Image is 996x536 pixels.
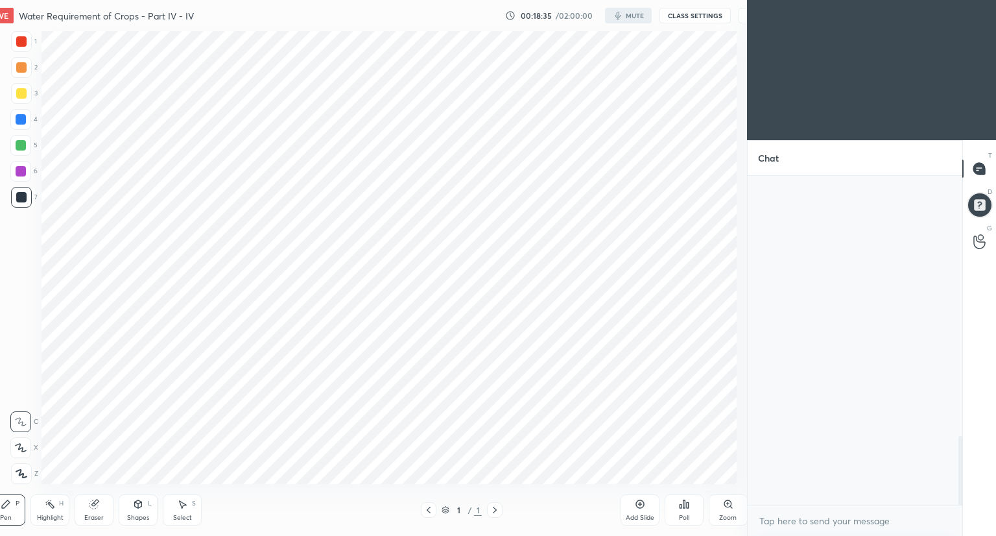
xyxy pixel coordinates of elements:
div: 6 [10,161,38,182]
div: Highlight [37,515,64,521]
div: / [468,506,471,514]
div: grid [748,176,962,506]
div: 1 [474,504,482,516]
div: 2 [11,57,38,78]
div: Select [173,515,192,521]
div: 1 [11,31,37,52]
p: Chat [748,141,789,175]
div: Zoom [719,515,737,521]
div: P [16,500,19,507]
h4: Water Requirement of Crops - Part IV - IV [19,10,194,22]
div: X [10,437,38,458]
div: L [148,500,152,507]
div: Z [11,463,38,484]
div: Eraser [84,515,104,521]
div: C [10,411,38,432]
div: 1 [452,506,465,514]
div: 4 [10,109,38,130]
div: Shapes [127,515,149,521]
div: S [192,500,196,507]
div: 5 [10,135,38,156]
button: End Class [739,8,792,23]
p: G [987,223,992,233]
button: CLASS SETTINGS [659,8,731,23]
p: T [988,151,992,160]
p: D [988,187,992,197]
div: 7 [11,187,38,208]
div: Add Slide [626,515,654,521]
div: Poll [679,515,689,521]
div: H [59,500,64,507]
div: 3 [11,83,38,104]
